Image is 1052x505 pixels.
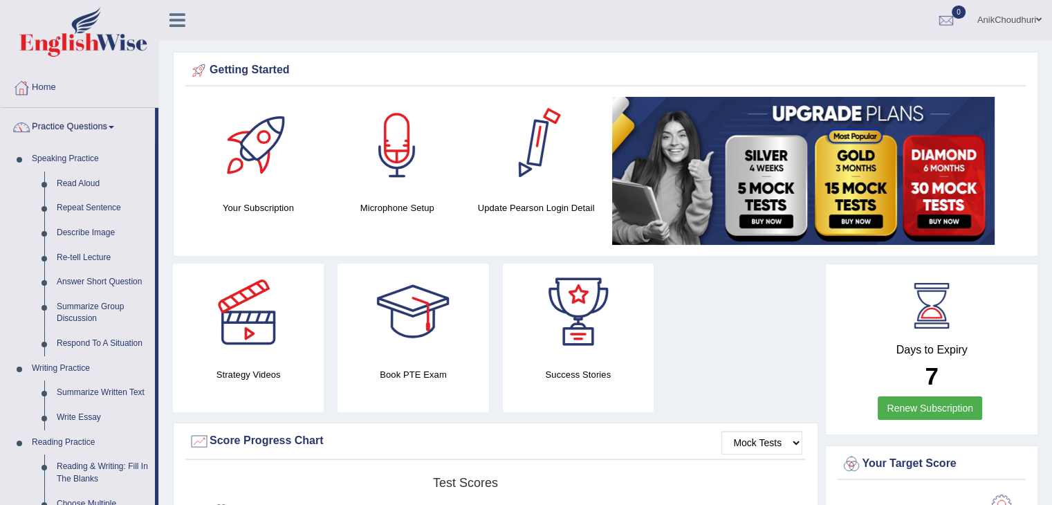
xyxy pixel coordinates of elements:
a: Summarize Group Discussion [50,295,155,331]
a: Home [1,68,158,103]
div: Your Target Score [841,454,1022,475]
h4: Success Stories [503,367,654,382]
h4: Microphone Setup [335,201,460,215]
a: Respond To A Situation [50,331,155,356]
div: Getting Started [189,60,1022,81]
h4: Update Pearson Login Detail [474,201,599,215]
a: Repeat Sentence [50,196,155,221]
a: Summarize Written Text [50,380,155,405]
a: Practice Questions [1,108,155,143]
img: small5.jpg [612,97,995,245]
span: 0 [952,6,966,19]
div: Score Progress Chart [189,431,802,452]
a: Answer Short Question [50,270,155,295]
a: Reading & Writing: Fill In The Blanks [50,454,155,491]
h4: Strategy Videos [173,367,324,382]
h4: Days to Expiry [841,344,1022,356]
a: Speaking Practice [26,147,155,172]
h4: Your Subscription [196,201,321,215]
a: Reading Practice [26,430,155,455]
tspan: Test scores [433,476,498,490]
b: 7 [925,362,938,389]
a: Writing Practice [26,356,155,381]
a: Re-tell Lecture [50,246,155,270]
a: Read Aloud [50,172,155,196]
a: Renew Subscription [878,396,982,420]
h4: Book PTE Exam [338,367,488,382]
a: Write Essay [50,405,155,430]
a: Describe Image [50,221,155,246]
